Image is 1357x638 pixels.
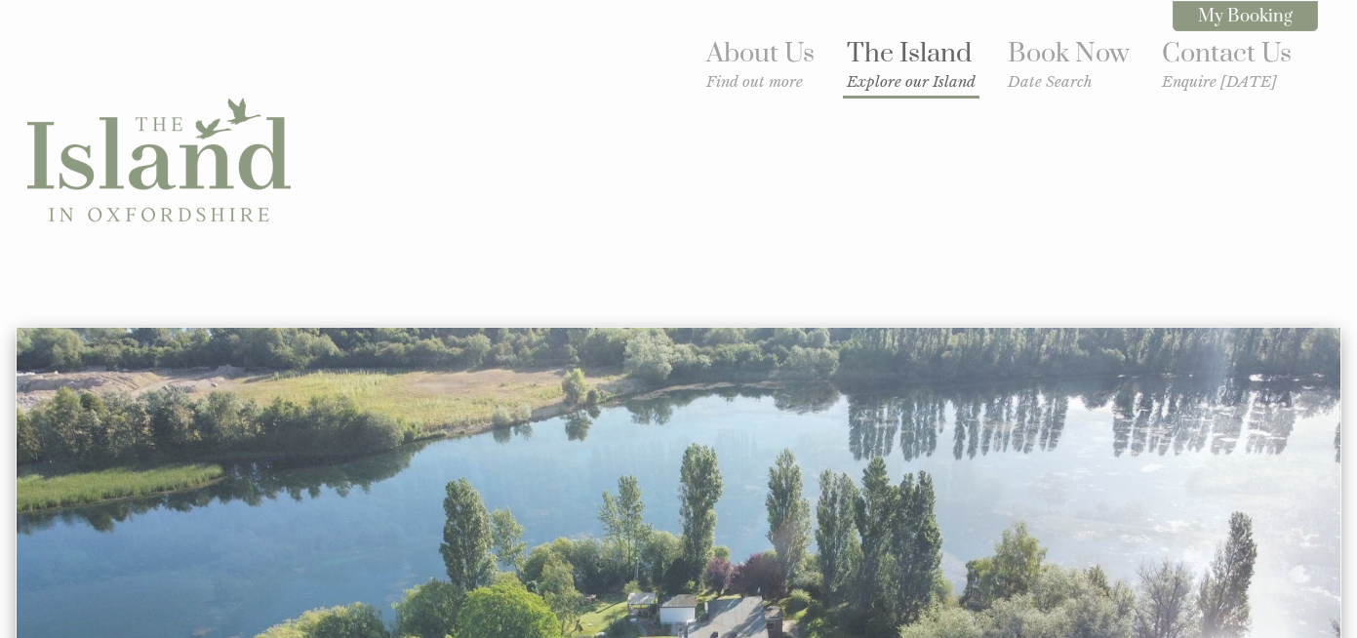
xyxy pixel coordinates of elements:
small: Enquire [DATE] [1162,72,1292,91]
small: Find out more [706,72,815,91]
small: Explore our Island [847,72,976,91]
a: The IslandExplore our Island [847,37,976,91]
a: Book NowDate Search [1008,37,1130,91]
a: Contact UsEnquire [DATE] [1162,37,1292,91]
small: Date Search [1008,72,1130,91]
a: My Booking [1173,1,1318,31]
a: About UsFind out more [706,37,815,91]
img: The Island in Oxfordshire [27,29,291,293]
